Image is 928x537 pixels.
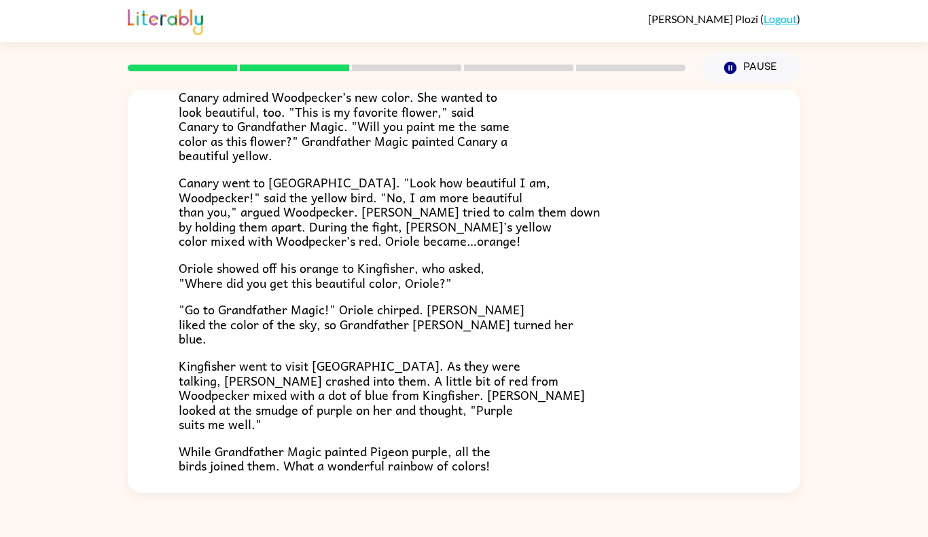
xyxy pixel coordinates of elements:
img: Literably [128,5,203,35]
span: Canary admired Woodpecker’s new color. She wanted to look beautiful, too. "This is my favorite fl... [179,87,510,165]
span: Kingfisher went to visit [GEOGRAPHIC_DATA]. As they were talking, [PERSON_NAME] crashed into them... [179,356,585,434]
span: Oriole showed off his orange to Kingfisher, who asked, "Where did you get this beautiful color, O... [179,258,484,293]
span: Canary went to [GEOGRAPHIC_DATA]. "Look how beautiful I am, Woodpecker!" said the yellow bird. "N... [179,172,600,251]
span: [PERSON_NAME] Plozi [648,12,760,25]
button: Pause [702,52,800,84]
span: "Go to Grandfather Magic!" Oriole chirped. [PERSON_NAME] liked the color of the sky, so Grandfath... [179,299,573,348]
div: ( ) [648,12,800,25]
span: While Grandfather Magic painted Pigeon purple, all the birds joined them. What a wonderful rainbo... [179,441,490,476]
a: Logout [764,12,797,25]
